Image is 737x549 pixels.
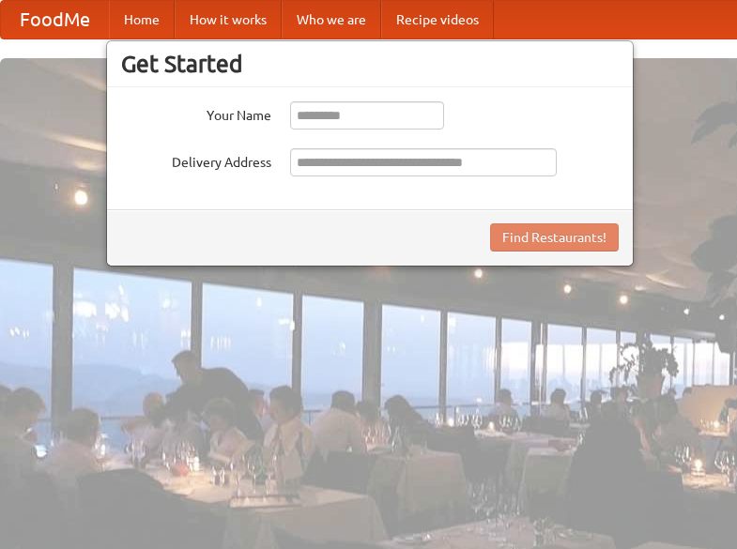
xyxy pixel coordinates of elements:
[1,1,109,38] a: FoodMe
[381,1,494,38] a: Recipe videos
[490,223,619,252] button: Find Restaurants!
[109,1,175,38] a: Home
[121,148,271,172] label: Delivery Address
[121,101,271,125] label: Your Name
[282,1,381,38] a: Who we are
[121,50,619,78] h3: Get Started
[175,1,282,38] a: How it works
